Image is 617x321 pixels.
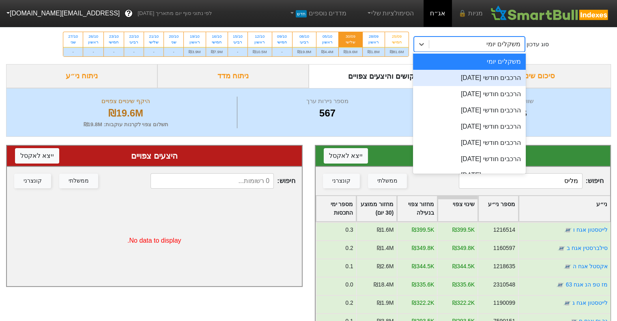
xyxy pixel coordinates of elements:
div: ₪322.2K [412,299,434,307]
div: הרכבים חודשי [DATE] [413,135,526,151]
div: ₪1.4M [376,244,393,252]
div: 25/09 [390,34,404,39]
button: ממשלתי [368,174,407,188]
div: Toggle SortBy [397,196,437,221]
div: 0.3 [345,226,353,234]
button: קונצרני [14,174,51,188]
div: ₪1.6M [376,226,393,234]
div: 1218635 [493,262,515,271]
div: הרכבים חודשי [DATE] [413,118,526,135]
a: מדדים נוספיםחדש [285,5,350,22]
div: ממשלתי [69,177,89,185]
div: ₪344.5K [452,262,475,271]
div: ₪10.5M [248,47,272,56]
div: ₪7.9M [206,47,228,56]
div: שני [169,39,178,45]
div: משקלים יומי [486,39,520,49]
a: לייטסטון אגח ג [572,299,607,306]
div: ₪1.8M [363,47,384,56]
a: אקסטל אגח ה [572,263,607,269]
div: 09/10 [277,34,287,39]
div: 16/10 [211,34,223,39]
div: 0.2 [345,299,353,307]
div: ראשון [253,39,267,45]
div: - [144,47,163,56]
div: 1216514 [493,226,515,234]
img: tase link [563,226,572,234]
div: ראשון [321,39,333,45]
span: חיפוש : [150,173,295,189]
div: 08/10 [297,34,312,39]
input: 567 רשומות... [459,173,582,189]
span: חדש [296,10,307,17]
div: ₪399.5K [452,226,475,234]
div: 21/10 [149,34,159,39]
div: 2310548 [493,280,515,289]
div: תשלום צפוי לקרנות עוקבות : ₪19.8M [17,121,235,129]
button: ממשלתי [59,174,98,188]
a: סילברסטין אגח ב [566,245,607,251]
img: tase link [556,281,564,289]
div: הרכבים חודשי [DATE] [413,102,526,118]
div: ₪349.8K [452,244,475,252]
div: משקלים יומי [413,54,526,70]
div: ממשלתי [377,177,398,185]
div: 567 [239,106,415,121]
div: ₪19.6M [17,106,235,121]
div: ₪19.6M [339,47,363,56]
div: 05/10 [321,34,333,39]
div: סוג עדכון [527,40,549,49]
div: 1190099 [493,299,515,307]
div: ₪344.5K [412,262,434,271]
div: ביקושים והיצעים צפויים [309,64,460,88]
div: Toggle SortBy [478,196,518,221]
div: - [272,47,292,56]
input: 0 רשומות... [150,173,274,189]
span: ? [127,8,131,19]
div: 19/10 [189,34,200,39]
div: הרכבים חודשי [DATE] [413,151,526,167]
div: ₪349.8K [412,244,434,252]
div: חמישי [390,39,404,45]
div: Toggle SortBy [316,196,356,221]
button: ייצא לאקסל [324,148,368,164]
div: הרכבים חודשי [DATE] [413,70,526,86]
a: הסימולציות שלי [363,5,417,22]
div: ₪399.5K [412,226,434,234]
button: קונצרני [323,174,360,188]
div: רביעי [129,39,139,45]
div: 23/10 [109,34,119,39]
div: ₪1.9M [376,299,393,307]
div: היצעים צפויים [15,150,294,162]
a: מז טפ הנ אגח 63 [565,281,607,288]
div: קונצרני [332,177,350,185]
div: ביקושים צפויים [324,150,602,162]
div: סיכום שינויים [460,64,611,88]
a: לייטסטון אגח ו [573,226,607,233]
img: tase link [557,244,565,252]
div: 1160597 [493,244,515,252]
div: No data to display. [7,195,302,286]
button: ייצא לאקסל [15,148,59,164]
div: 22/10 [129,34,139,39]
div: קונצרני [24,177,42,185]
img: SmartBull [489,5,611,22]
div: שלישי [344,39,358,45]
div: ראשון [368,39,379,45]
div: ₪335.6K [452,280,475,289]
div: היקף שינויים צפויים [17,97,235,106]
div: ₪3.9M [184,47,205,56]
div: שני [68,39,78,45]
div: 0.1 [345,262,353,271]
div: Toggle SortBy [438,196,477,221]
div: הרכבים חודשי [DATE] [413,167,526,183]
div: Toggle SortBy [357,196,396,221]
div: רביעי [233,39,243,45]
div: ניתוח מדד [157,64,309,88]
span: חיפוש : [459,173,604,189]
div: ₪19.8M [292,47,316,56]
div: 0.0 [345,280,353,289]
div: 26/10 [88,34,99,39]
div: חמישי [277,39,287,45]
div: 20/10 [169,34,178,39]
